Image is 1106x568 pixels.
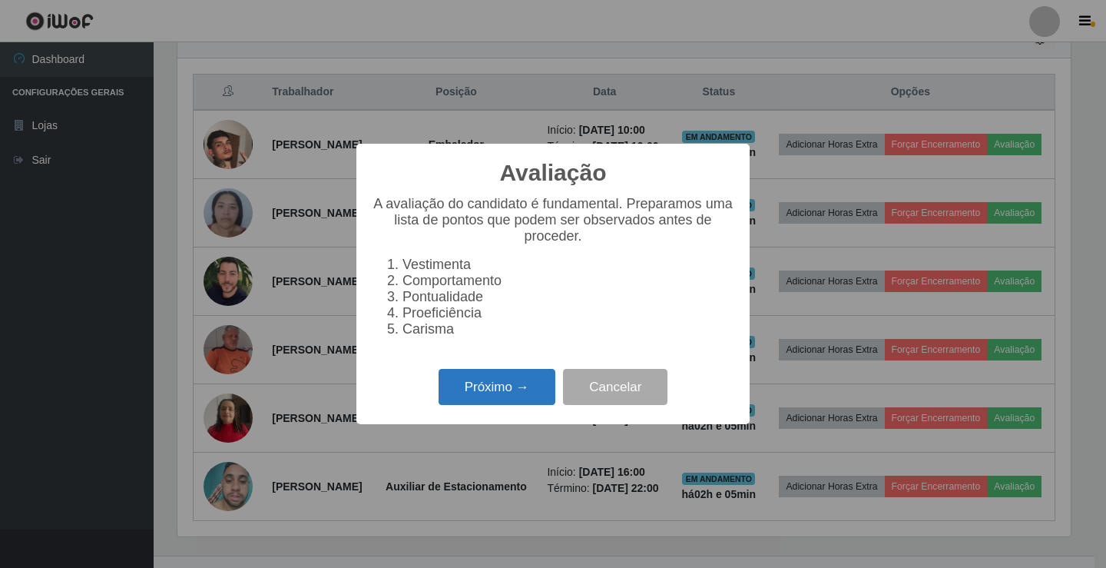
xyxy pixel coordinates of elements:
[563,369,667,405] button: Cancelar
[402,321,734,337] li: Carisma
[402,305,734,321] li: Proeficiência
[402,257,734,273] li: Vestimenta
[439,369,555,405] button: Próximo →
[402,273,734,289] li: Comportamento
[372,196,734,244] p: A avaliação do candidato é fundamental. Preparamos uma lista de pontos que podem ser observados a...
[500,159,607,187] h2: Avaliação
[402,289,734,305] li: Pontualidade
